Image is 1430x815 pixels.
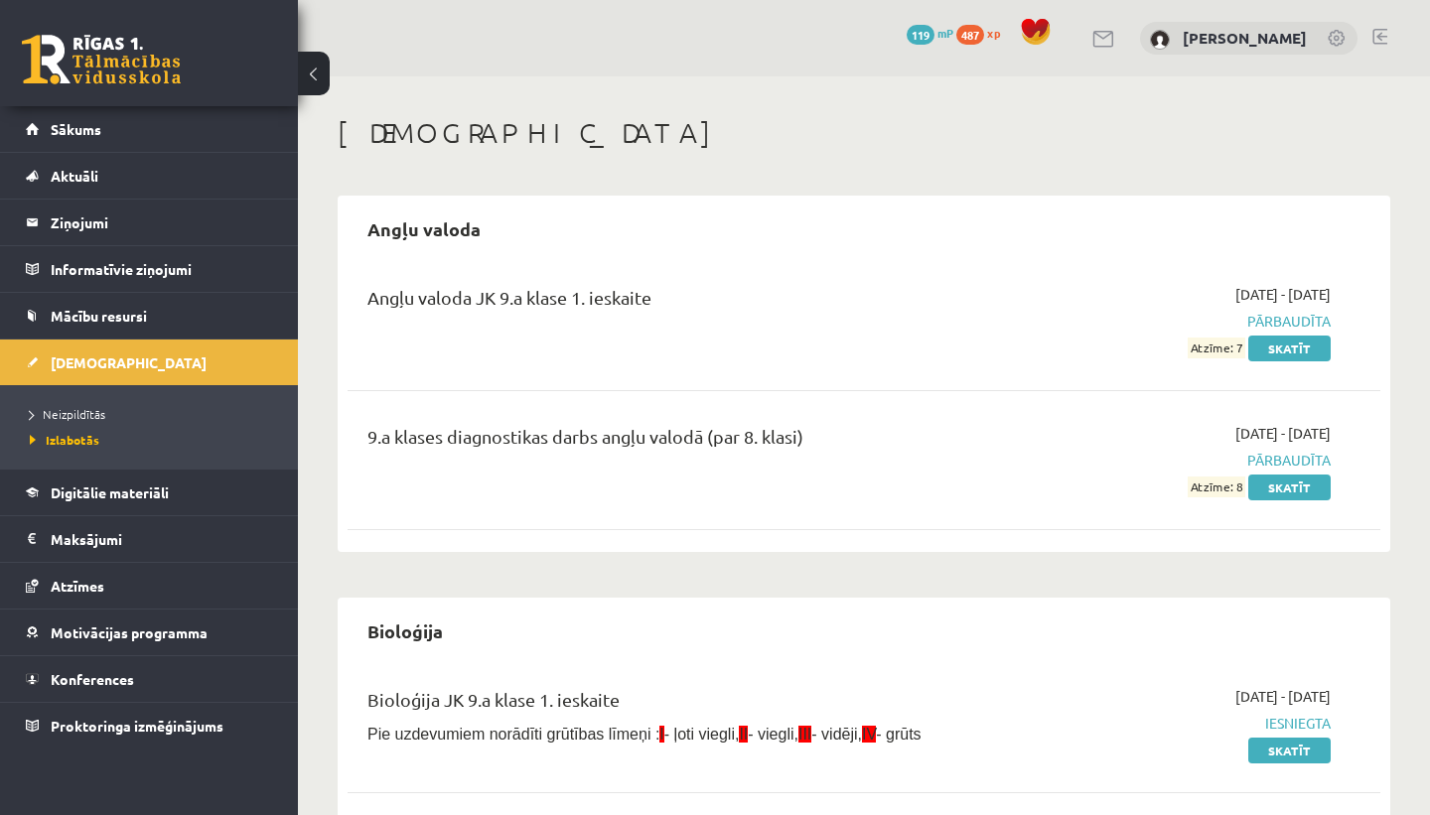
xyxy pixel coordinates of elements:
[22,35,181,84] a: Rīgas 1. Tālmācības vidusskola
[30,406,105,422] span: Neizpildītās
[862,726,876,743] span: IV
[26,656,273,702] a: Konferences
[798,726,811,743] span: III
[26,340,273,385] a: [DEMOGRAPHIC_DATA]
[26,703,273,748] a: Proktoringa izmēģinājums
[348,608,463,654] h2: Bioloģija
[348,205,500,252] h2: Angļu valoda
[1188,338,1245,358] span: Atzīme: 7
[30,405,278,423] a: Neizpildītās
[51,246,273,292] legend: Informatīvie ziņojumi
[26,246,273,292] a: Informatīvie ziņojumi
[26,470,273,515] a: Digitālie materiāli
[51,577,104,595] span: Atzīmes
[26,153,273,199] a: Aktuāli
[51,516,273,562] legend: Maksājumi
[1248,738,1331,763] a: Skatīt
[26,200,273,245] a: Ziņojumi
[30,431,278,449] a: Izlabotās
[51,483,169,501] span: Digitālie materiāli
[956,25,1010,41] a: 487 xp
[26,106,273,152] a: Sākums
[26,563,273,609] a: Atzīmes
[51,717,223,735] span: Proktoringa izmēģinājums
[51,167,98,185] span: Aktuāli
[659,726,663,743] span: I
[338,116,1390,150] h1: [DEMOGRAPHIC_DATA]
[1030,450,1331,471] span: Pārbaudīta
[30,432,99,448] span: Izlabotās
[907,25,953,41] a: 119 mP
[1248,475,1331,500] a: Skatīt
[1030,713,1331,734] span: Iesniegta
[26,516,273,562] a: Maksājumi
[987,25,1000,41] span: xp
[51,353,207,371] span: [DEMOGRAPHIC_DATA]
[51,200,273,245] legend: Ziņojumi
[51,623,208,641] span: Motivācijas programma
[956,25,984,45] span: 487
[907,25,934,45] span: 119
[1248,336,1331,361] a: Skatīt
[1188,476,1245,497] span: Atzīme: 8
[26,610,273,655] a: Motivācijas programma
[1235,686,1331,707] span: [DATE] - [DATE]
[1030,311,1331,332] span: Pārbaudīta
[1183,28,1307,48] a: [PERSON_NAME]
[367,686,1000,723] div: Bioloģija JK 9.a klase 1. ieskaite
[739,726,748,743] span: II
[367,726,922,743] span: Pie uzdevumiem norādīti grūtības līmeņi : - ļoti viegli, - viegli, - vidēji, - grūts
[1235,284,1331,305] span: [DATE] - [DATE]
[1150,30,1170,50] img: Loreta Kiršblūma
[367,284,1000,321] div: Angļu valoda JK 9.a klase 1. ieskaite
[51,307,147,325] span: Mācību resursi
[51,670,134,688] span: Konferences
[26,293,273,339] a: Mācību resursi
[367,423,1000,460] div: 9.a klases diagnostikas darbs angļu valodā (par 8. klasi)
[937,25,953,41] span: mP
[1235,423,1331,444] span: [DATE] - [DATE]
[51,120,101,138] span: Sākums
